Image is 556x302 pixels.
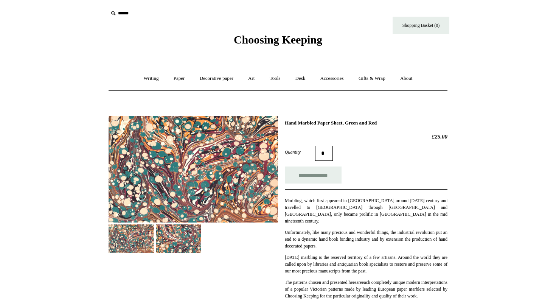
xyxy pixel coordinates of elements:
[241,68,261,89] a: Art
[314,68,351,89] a: Accessories
[137,68,166,89] a: Writing
[156,224,201,253] img: Hand Marbled Paper Sheet, Green and Red
[393,68,419,89] a: About
[285,280,356,285] span: The patterns chosen and presented here
[289,68,312,89] a: Desk
[263,68,287,89] a: Tools
[285,230,447,249] span: Unfortunately, like many precious and wonderful things, the industrial revolution put an end to a...
[285,120,447,126] h1: Hand Marbled Paper Sheet, Green and Red
[109,224,154,253] img: Hand Marbled Paper Sheet, Green and Red
[193,68,240,89] a: Decorative paper
[285,149,315,156] label: Quantity
[109,116,278,223] img: Hand Marbled Paper Sheet, Green and Red
[234,33,322,46] span: Choosing Keeping
[285,255,447,274] span: [DATE] marbling is the reserved territory of a few artisans. Around the world they are called upo...
[352,68,392,89] a: Gifts & Wrap
[234,39,322,45] a: Choosing Keeping
[167,68,192,89] a: Paper
[393,17,449,34] a: Shopping Basket (0)
[356,280,362,285] span: are
[285,197,447,224] p: Marbling, which first appeared in [GEOGRAPHIC_DATA] around [DATE] century and travelled to [GEOGR...
[285,280,447,299] span: each completely unique modern interpretations of a popular Victorian patterns made by leading Eur...
[285,133,447,140] h2: £25.00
